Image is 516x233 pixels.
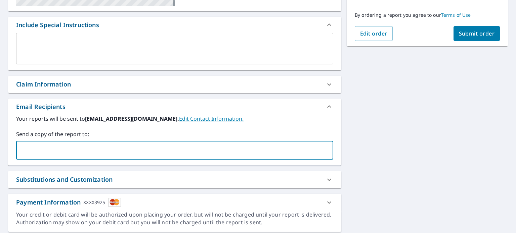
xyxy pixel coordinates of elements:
div: Payment Information [16,198,121,207]
img: cardImage [108,198,121,207]
div: Payment InformationXXXX3925cardImage [8,194,341,211]
b: [EMAIL_ADDRESS][DOMAIN_NAME]. [85,115,179,122]
div: Substitutions and Customization [16,175,113,184]
div: Include Special Instructions [16,20,99,30]
div: Include Special Instructions [8,17,341,33]
div: Substitutions and Customization [8,171,341,188]
div: Email Recipients [16,102,66,111]
div: Claim Information [8,76,341,93]
button: Edit order [355,26,393,41]
label: Send a copy of the report to: [16,130,333,138]
span: Submit order [459,30,495,37]
div: Email Recipients [8,99,341,115]
button: Submit order [454,26,500,41]
div: XXXX3925 [83,198,105,207]
div: Claim Information [16,80,71,89]
p: By ordering a report you agree to our [355,12,500,18]
a: EditContactInfo [179,115,244,122]
label: Your reports will be sent to [16,115,333,123]
div: Your credit or debit card will be authorized upon placing your order, but will not be charged unt... [16,211,333,226]
a: Terms of Use [441,12,471,18]
span: Edit order [360,30,387,37]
